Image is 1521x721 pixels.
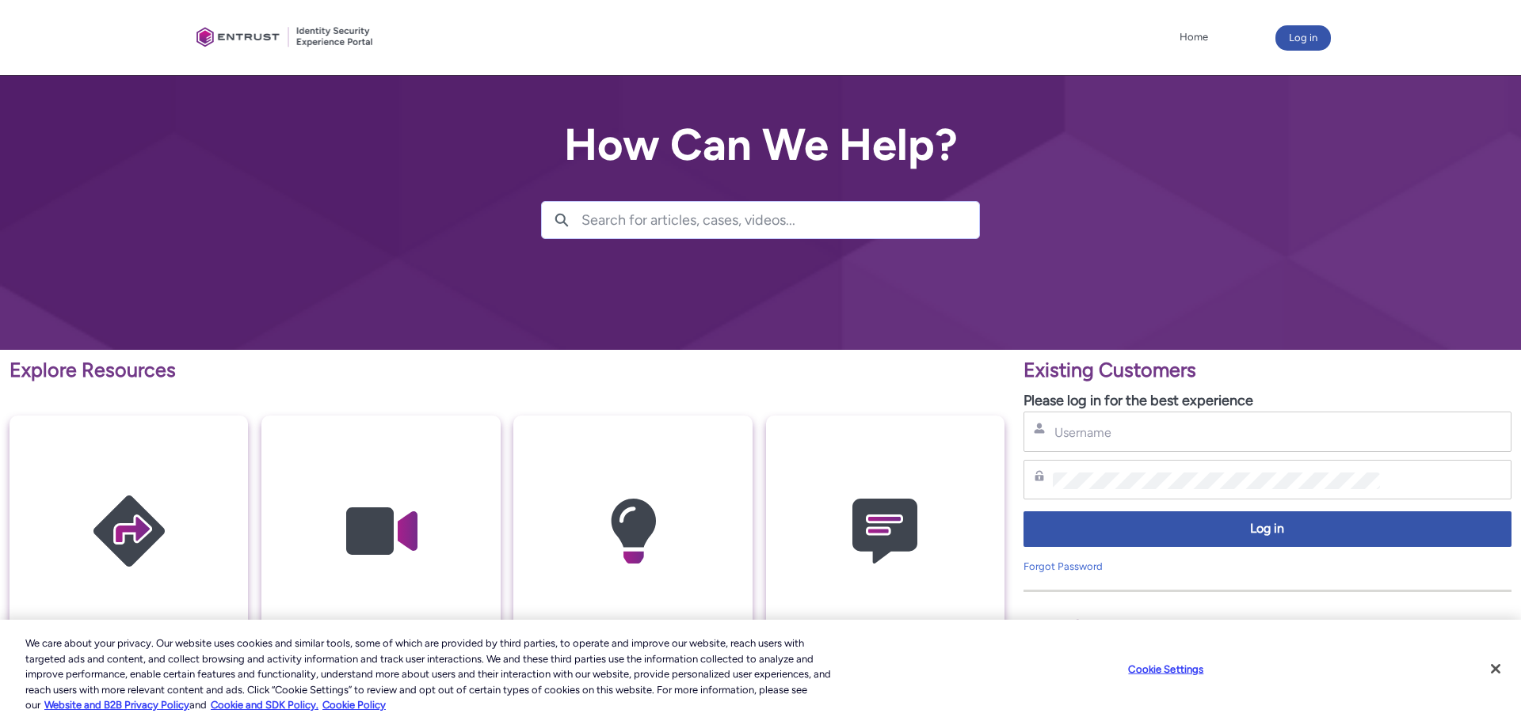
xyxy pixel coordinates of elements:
p: Explore Resources [10,355,1004,385]
img: Video Guides [306,446,456,617]
input: Search for articles, cases, videos... [581,202,979,238]
input: Username [1053,424,1380,441]
a: Forgot Password [1024,560,1103,572]
img: Getting Started [54,446,204,617]
p: New Customers [1024,613,1511,643]
button: Close [1478,651,1513,686]
h2: How Can We Help? [541,120,980,169]
a: Home [1176,25,1212,49]
a: Cookie and SDK Policy. [211,699,318,711]
img: Contact Support [810,446,960,617]
button: Log in [1275,25,1331,51]
p: Existing Customers [1024,355,1511,385]
button: Log in [1024,511,1511,547]
a: Cookie Policy [322,699,386,711]
img: Knowledge Articles [558,446,708,617]
p: Please log in for the best experience [1024,390,1511,412]
div: We care about your privacy. Our website uses cookies and similar tools, some of which are provide... [25,636,837,713]
a: More information about our cookie policy., opens in a new tab [44,699,189,711]
button: Cookie Settings [1116,654,1215,685]
button: Search [542,202,581,238]
span: Log in [1034,520,1501,538]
